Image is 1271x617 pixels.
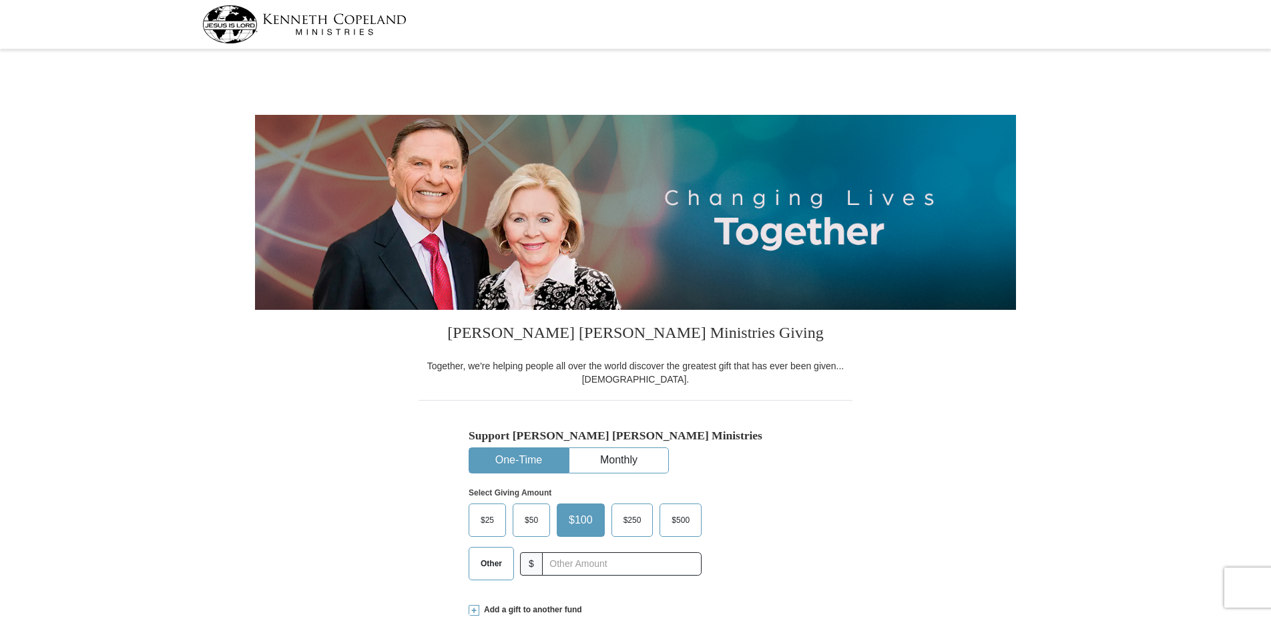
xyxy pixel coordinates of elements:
h3: [PERSON_NAME] [PERSON_NAME] Ministries Giving [419,310,852,359]
span: $50 [518,510,545,530]
img: kcm-header-logo.svg [202,5,407,43]
button: Monthly [569,448,668,473]
input: Other Amount [542,552,702,576]
span: $ [520,552,543,576]
strong: Select Giving Amount [469,488,551,497]
span: Add a gift to another fund [479,604,582,616]
span: $25 [474,510,501,530]
span: $250 [617,510,648,530]
button: One-Time [469,448,568,473]
span: Other [474,554,509,574]
span: $500 [665,510,696,530]
h5: Support [PERSON_NAME] [PERSON_NAME] Ministries [469,429,802,443]
span: $100 [562,510,599,530]
div: Together, we're helping people all over the world discover the greatest gift that has ever been g... [419,359,852,386]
